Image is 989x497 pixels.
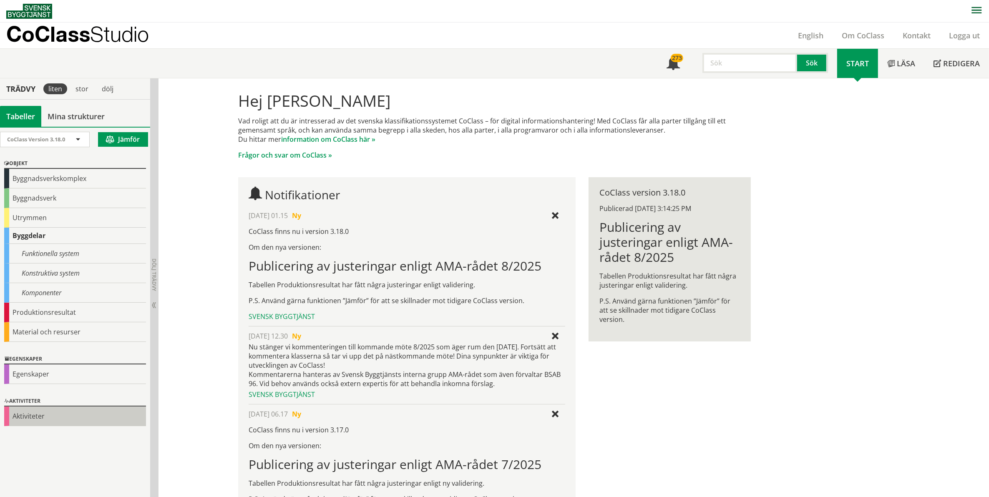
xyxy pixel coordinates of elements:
span: CoClass Version 3.18.0 [7,136,65,143]
a: 273 [657,49,689,78]
div: Utrymmen [4,208,146,228]
a: Om CoClass [833,30,893,40]
button: Sök [797,53,828,73]
input: Sök [702,53,797,73]
div: Svensk Byggtjänst [249,312,565,321]
a: Mina strukturer [41,106,111,127]
div: liten [43,83,67,94]
span: Ny [292,409,301,419]
span: Notifikationer [265,187,340,203]
div: Byggnadsverk [4,188,146,208]
h1: Hej [PERSON_NAME] [238,91,751,110]
span: Notifikationer [667,58,680,71]
span: Redigera [943,58,980,68]
div: Nu stänger vi kommenteringen till kommande möte 8/2025 som äger rum den [DATE]. Fortsätt att komm... [249,342,565,388]
span: Läsa [897,58,915,68]
p: P.S. Använd gärna funktionen ”Jämför” för att se skillnader mot tidigare CoClass version. [599,296,740,324]
a: Kontakt [893,30,940,40]
a: Start [837,49,878,78]
p: Om den nya versionen: [249,441,565,450]
h1: Publicering av justeringar enligt AMA-rådet 8/2025 [249,259,565,274]
div: 273 [671,54,683,62]
p: CoClass [6,29,149,39]
img: Svensk Byggtjänst [6,4,52,19]
div: Produktionsresultat [4,303,146,322]
a: English [789,30,833,40]
div: Konstruktiva system [4,264,146,283]
div: stor [70,83,93,94]
span: Ny [292,211,301,220]
p: Tabellen Produktionsresultat har fått några justeringar enligt ny validering. [249,479,565,488]
div: Byggnadsverkskomplex [4,169,146,188]
span: [DATE] 06.17 [249,409,288,419]
button: Jämför [98,132,148,147]
div: Funktionella system [4,244,146,264]
div: Aktiviteter [4,407,146,426]
h1: Publicering av justeringar enligt AMA-rådet 8/2025 [599,220,740,265]
div: Publicerad [DATE] 3:14:25 PM [599,204,740,213]
div: Material och resurser [4,322,146,342]
span: Dölj trädvy [151,259,158,291]
span: Ny [292,331,301,341]
span: [DATE] 01.15 [249,211,288,220]
div: Komponenter [4,283,146,303]
div: Objekt [4,159,146,169]
div: Aktiviteter [4,397,146,407]
p: P.S. Använd gärna funktionen ”Jämför” för att se skillnader mot tidigare CoClass version. [249,296,565,305]
div: Trädvy [2,84,40,93]
p: Om den nya versionen: [249,243,565,252]
p: Tabellen Produktionsresultat har fått några justeringar enligt validering. [599,271,740,290]
a: Läsa [878,49,924,78]
h1: Publicering av justeringar enligt AMA-rådet 7/2025 [249,457,565,472]
span: [DATE] 12.30 [249,331,288,341]
a: CoClassStudio [6,23,167,48]
a: Frågor och svar om CoClass » [238,151,332,160]
div: Egenskaper [4,354,146,364]
p: Tabellen Produktionsresultat har fått några justeringar enligt validering. [249,280,565,289]
a: Logga ut [940,30,989,40]
div: CoClass version 3.18.0 [599,188,740,197]
div: Byggdelar [4,228,146,244]
span: Start [846,58,869,68]
div: dölj [97,83,118,94]
div: Egenskaper [4,364,146,384]
p: CoClass finns nu i version 3.18.0 [249,227,565,236]
a: Redigera [924,49,989,78]
p: Vad roligt att du är intresserad av det svenska klassifikationssystemet CoClass – för digital inf... [238,116,751,144]
div: Svensk Byggtjänst [249,390,565,399]
span: Studio [90,22,149,46]
a: information om CoClass här » [281,135,375,144]
p: CoClass finns nu i version 3.17.0 [249,425,565,434]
